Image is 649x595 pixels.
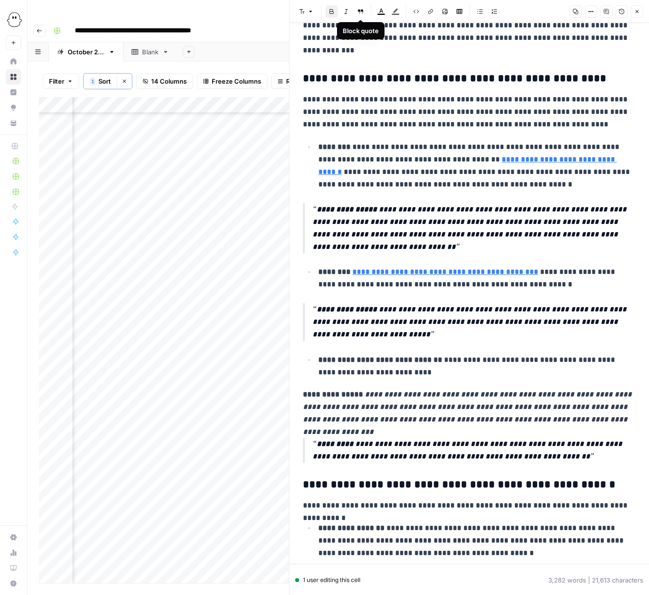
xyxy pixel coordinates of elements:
[6,54,21,69] a: Home
[6,560,21,576] a: Learning Hub
[142,47,158,57] div: Blank
[136,74,193,89] button: 14 Columns
[6,545,21,560] a: Usage
[43,74,79,89] button: Filter
[295,576,361,584] div: 1 user editing this cell
[6,530,21,545] a: Settings
[49,42,123,62] a: [DATE] edits
[6,85,21,100] a: Insights
[548,575,643,585] div: 3,282 words | 21,613 characters
[68,47,105,57] div: [DATE] edits
[6,11,23,28] img: PhantomBuster Logo
[123,42,177,62] a: Blank
[91,77,94,85] span: 1
[6,100,21,115] a: Opportunities
[6,576,21,591] button: Help + Support
[271,74,327,89] button: Row Height
[6,8,21,32] button: Workspace: PhantomBuster
[197,74,267,89] button: Freeze Columns
[151,76,187,86] span: 14 Columns
[90,77,96,85] div: 1
[49,76,64,86] span: Filter
[6,115,21,131] a: Your Data
[212,76,261,86] span: Freeze Columns
[98,76,111,86] span: Sort
[6,69,21,85] a: Browse
[84,74,117,89] button: 1Sort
